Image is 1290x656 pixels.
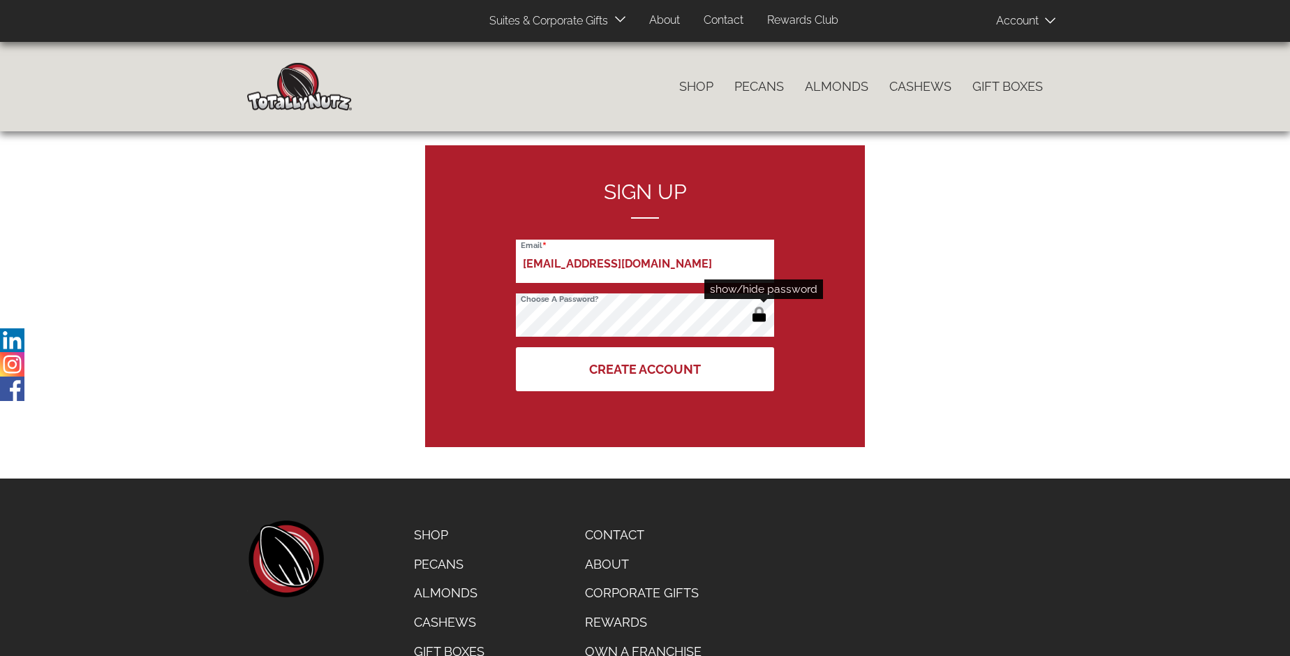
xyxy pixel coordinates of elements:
[403,520,495,550] a: Shop
[516,180,774,219] h2: Sign up
[403,578,495,608] a: Almonds
[516,240,774,283] input: Email
[247,520,324,597] a: home
[639,7,690,34] a: About
[403,550,495,579] a: Pecans
[794,72,879,101] a: Almonds
[724,72,794,101] a: Pecans
[247,63,352,110] img: Home
[479,8,612,35] a: Suites & Corporate Gifts
[574,608,712,637] a: Rewards
[757,7,849,34] a: Rewards Club
[516,347,774,391] button: Create Account
[403,608,495,637] a: Cashews
[574,578,712,608] a: Corporate Gifts
[962,72,1053,101] a: Gift Boxes
[879,72,962,101] a: Cashews
[669,72,724,101] a: Shop
[574,550,712,579] a: About
[704,279,823,299] div: show/hide password
[693,7,754,34] a: Contact
[574,520,712,550] a: Contact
